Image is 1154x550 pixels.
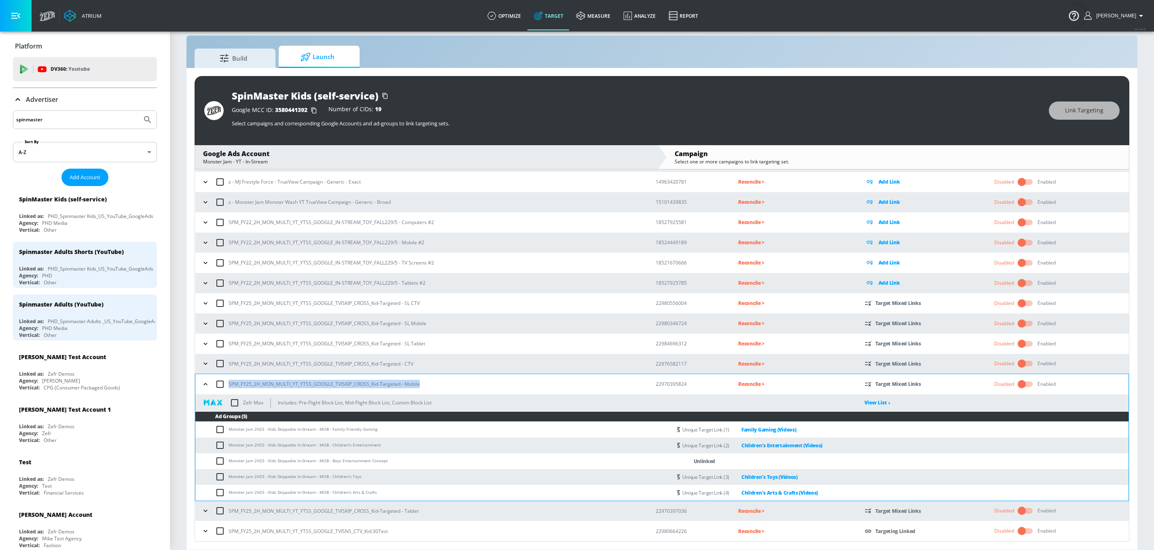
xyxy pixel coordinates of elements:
[994,259,1014,267] div: Disabled
[19,272,38,279] div: Agency:
[682,441,823,450] div: Unique Target Link (2)
[229,360,413,368] p: SPM_FY25_2H_MON_MULTI_YT_YTSS_GOOGLE_TVISKIP_CROSS_Kid-Targeted - CTV
[229,299,420,307] p: SPM_FY25_2H_MON_MULTI_YT_YTSS_GOOGLE_TVISKIP_CROSS_Kid-Targeted - SL CTV
[15,42,42,51] p: Platform
[656,299,725,307] p: 22980556004
[738,278,851,288] p: Reconcile >
[13,294,157,341] div: Spinmaster Adults (YouTube)Linked as:PHD_Spinmaster Adults _US_YouTube_GoogleAdsAgency:PHD MediaV...
[656,527,725,535] p: 22980664226
[994,178,1014,186] div: Disabled
[617,1,662,30] a: Analyze
[738,527,851,536] p: Reconcile >
[19,430,38,437] div: Agency:
[738,177,851,186] p: Reconcile >
[44,437,57,444] div: Other
[195,412,1129,422] th: Ad Groups (5)
[78,12,102,19] div: Atrium
[1038,300,1056,307] div: Enabled
[19,265,44,272] div: Linked as:
[48,265,153,272] div: PHD_Spinmaster Kids_US_YouTube_GoogleAds
[656,218,725,226] p: 18527925581
[729,441,822,450] a: Children's Entertainment (Videos)
[13,347,157,393] div: [PERSON_NAME] Test AccountLinked as:Zefr DemosAgency:[PERSON_NAME]Vertical:CPG (Consumer Packaged...
[994,279,1014,287] div: Disabled
[19,458,31,466] div: Test
[229,380,420,388] p: SPM_FY25_2H_MON_MULTI_YT_YTSS_GOOGLE_TVISKIP_CROSS_Kid-Targeted - Mobile
[195,438,671,453] td: Monster Jam 2H25 - Kids Skippable In-Stream - MOB - Children's Entertainment
[13,400,157,446] div: [PERSON_NAME] Test Account 1Linked as:Zefr DemosAgency:ZefrVertical:Other
[42,482,52,489] div: Test
[328,106,381,114] div: Number of CIDs:
[19,535,38,542] div: Agency:
[738,197,851,207] p: Reconcile >
[1093,13,1136,19] span: login as: stephanie.wolklin@zefr.com
[1084,11,1146,21] button: [PERSON_NAME]
[994,360,1014,367] div: Disabled
[738,258,851,267] p: Reconcile >
[42,430,51,437] div: Zefr
[682,425,796,434] div: Unique Target Link (1)
[19,332,40,338] div: Vertical:
[23,139,40,144] label: Sort By
[48,423,74,430] div: Zefr Demos
[1038,527,1056,535] div: Enabled
[203,49,264,68] span: Build
[195,469,671,485] td: Monster Jam 2H25 - Kids Skippable In-Stream - MOB - Children's Toys
[527,1,570,30] a: Target
[19,325,38,332] div: Agency:
[738,506,851,516] div: Reconcile >
[44,226,57,233] div: Other
[19,220,38,226] div: Agency:
[44,279,57,286] div: Other
[875,528,915,535] a: Targeting Linked
[44,489,84,496] div: Financial Services
[232,89,379,102] div: SpinMaster Kids (self-service)
[195,422,671,438] td: Monster Jam 2H25 - Kids Skippable In-Stream - MOB - Family Friendly Gaming
[682,488,818,497] div: Unique Target Link (4)
[1038,507,1056,514] div: Enabled
[229,198,391,206] p: z - Monster Jam Monster Wash YT TrueView Campaign - Generic - Broad
[694,457,716,466] p: Unlinked
[19,279,40,286] div: Vertical:
[570,1,617,30] a: measure
[865,197,981,207] div: Add Link
[879,258,900,267] p: Add Link
[44,384,120,391] div: CPG (Consumer Packaged Goods)
[738,359,851,368] p: Reconcile >
[994,199,1014,206] div: Disabled
[229,527,388,535] p: SPM_FY25_2H_MON_MULTI_YT_YTSS_GOOGLE_TVISNS_CTV_Kid:30Test
[229,218,434,226] p: SPM_FY22_2H_MON_MULTI_YT_YTSS_GOOGLE_IN-STREAM_TOY_FALL229/5 - Computers #2
[16,114,139,125] input: Search by name
[19,226,40,233] div: Vertical:
[19,528,44,535] div: Linked as:
[864,399,890,406] a: View List ›
[70,173,100,182] span: Add Account
[879,177,900,186] p: Add Link
[994,219,1014,226] div: Disabled
[19,213,44,220] div: Linked as:
[1038,199,1056,206] div: Enabled
[275,106,307,114] span: 3580441392
[195,145,657,169] div: Google Ads AccountMonster Jam - YT - In-Stream
[994,527,1014,535] div: Disabled
[13,88,157,111] div: Advertiser
[875,319,921,328] p: Target Mixed Links
[656,339,725,348] p: 22984696312
[656,360,725,368] p: 22976582117
[19,300,104,308] div: Spinmaster Adults (YouTube)
[13,189,157,235] div: SpinMaster Kids (self-service)Linked as:PHD_Spinmaster Kids_US_YouTube_GoogleAdsAgency:PHD MediaV...
[13,57,157,81] div: DV360: Youtube
[13,35,157,57] div: Platform
[1038,381,1056,388] div: Enabled
[994,340,1014,347] div: Disabled
[19,511,92,518] div: [PERSON_NAME] Account
[195,453,671,469] td: Monster Jam 2H25 - Kids Skippable In-Stream - MOB - Boys Entertainment Concept
[879,197,900,207] p: Add Link
[19,318,44,325] div: Linked as:
[61,169,108,186] button: Add Account
[875,359,921,368] p: Target Mixed Links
